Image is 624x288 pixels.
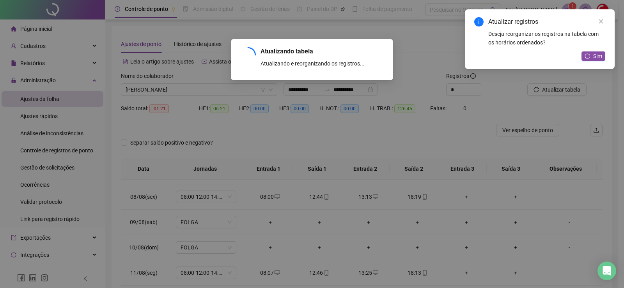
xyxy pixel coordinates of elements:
[239,46,257,64] span: loading
[488,30,605,47] div: Deseja reorganizar os registros na tabela com os horários ordenados?
[597,261,616,280] div: Open Intercom Messenger
[474,17,484,27] span: info-circle
[261,59,384,68] div: Atualizando e reorganizando os registros...
[581,51,605,61] button: Sim
[593,52,602,60] span: Sim
[488,17,605,27] div: Atualizar registros
[261,47,384,56] div: Atualizando tabela
[597,17,605,26] a: Close
[585,53,590,59] span: reload
[598,19,604,24] span: close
